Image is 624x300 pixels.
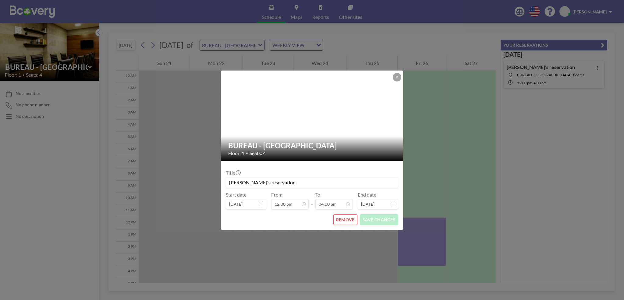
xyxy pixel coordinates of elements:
button: REMOVE [333,214,357,225]
label: Title [226,170,240,176]
span: Seats: 4 [250,150,266,156]
input: (No title) [226,177,398,188]
button: SAVE CHANGES [360,214,398,225]
span: • [246,151,248,155]
span: - [311,194,313,207]
label: To [315,192,320,198]
h2: BUREAU - [GEOGRAPHIC_DATA] [228,141,396,150]
label: From [271,192,282,198]
label: Start date [226,192,246,198]
label: End date [358,192,376,198]
span: Floor: 1 [228,150,244,156]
